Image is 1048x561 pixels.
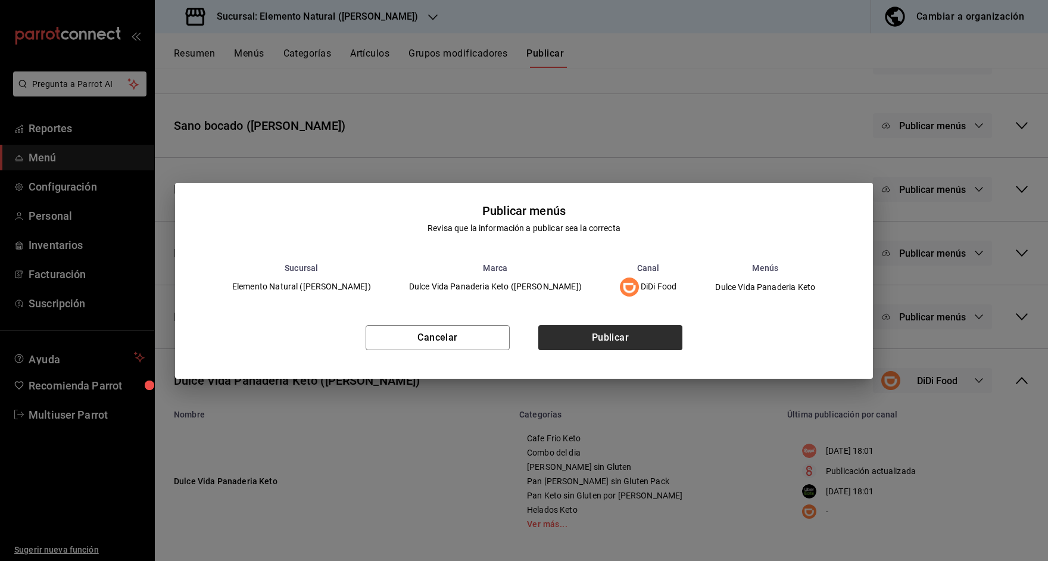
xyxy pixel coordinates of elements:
th: Canal [601,263,696,273]
div: DiDi Food [620,278,677,297]
td: Elemento Natural ([PERSON_NAME]) [213,273,390,301]
th: Menús [695,263,835,273]
div: Publicar menús [482,202,566,220]
div: Revisa que la información a publicar sea la correcta [428,222,620,235]
span: Dulce Vida Panaderia Keto [715,283,815,291]
td: Dulce Vida Panaderia Keto ([PERSON_NAME]) [390,273,601,301]
th: Marca [390,263,601,273]
th: Sucursal [213,263,390,273]
button: Cancelar [366,325,510,350]
button: Publicar [538,325,682,350]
